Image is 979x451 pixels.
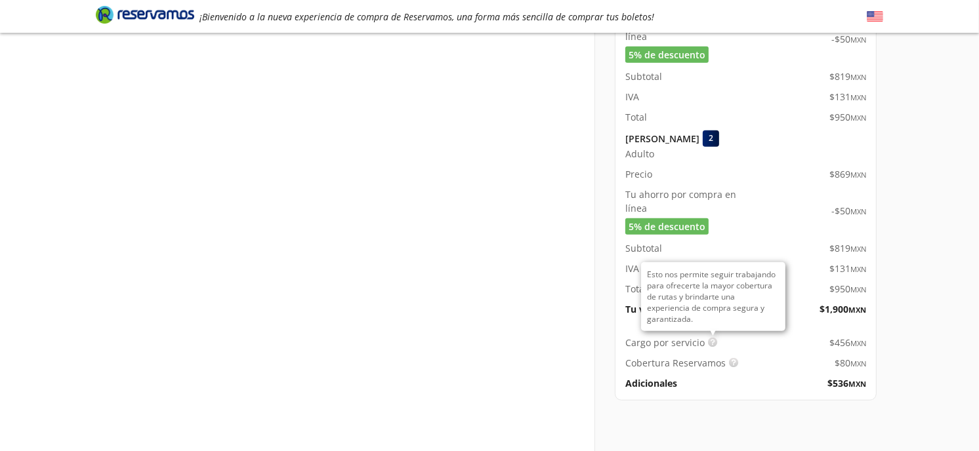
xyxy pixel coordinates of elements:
p: Total [625,110,647,124]
small: MXN [850,92,866,102]
small: MXN [850,206,866,216]
span: 5% de descuento [629,48,705,62]
p: Tu viaje de regreso [625,302,711,316]
span: $ 536 [827,376,866,390]
p: Subtotal [625,69,662,83]
span: $ 819 [829,241,866,255]
span: $ 131 [829,262,866,275]
span: $ 80 [835,356,866,370]
small: MXN [848,379,866,389]
p: Tu ahorro por compra en línea [625,187,746,215]
span: $ 1,900 [820,302,866,316]
span: $ 950 [829,282,866,296]
span: $ 456 [829,336,866,349]
small: MXN [850,35,866,45]
small: MXN [850,338,866,348]
p: IVA [625,262,639,275]
span: Adulto [625,147,654,161]
p: [PERSON_NAME] [625,132,699,146]
a: Brand Logo [96,5,194,28]
p: Cobertura Reservamos [625,356,726,370]
i: Brand Logo [96,5,194,24]
p: Subtotal [625,241,662,255]
button: English [867,9,883,25]
p: Cargo por servicio [625,336,705,349]
span: 5% de descuento [629,220,705,233]
small: MXN [850,359,866,368]
span: $ 950 [829,110,866,124]
p: Esto nos permite seguir trabajando para ofrecerte la mayor cobertura de rutas y brindarte una exp... [648,269,779,324]
small: MXN [848,305,866,315]
span: -$ 50 [831,32,866,46]
p: Adicionales [625,376,677,390]
small: MXN [850,170,866,180]
span: -$ 50 [831,204,866,218]
small: MXN [850,284,866,294]
small: MXN [850,244,866,254]
small: MXN [850,264,866,274]
span: $ 131 [829,90,866,104]
p: IVA [625,90,639,104]
small: MXN [850,72,866,82]
p: Total [625,282,647,296]
small: MXN [850,113,866,123]
span: $ 869 [829,167,866,181]
div: 2 [703,130,719,147]
span: $ 819 [829,69,866,83]
em: ¡Bienvenido a la nueva experiencia de compra de Reservamos, una forma más sencilla de comprar tus... [199,10,654,23]
p: Precio [625,167,652,181]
